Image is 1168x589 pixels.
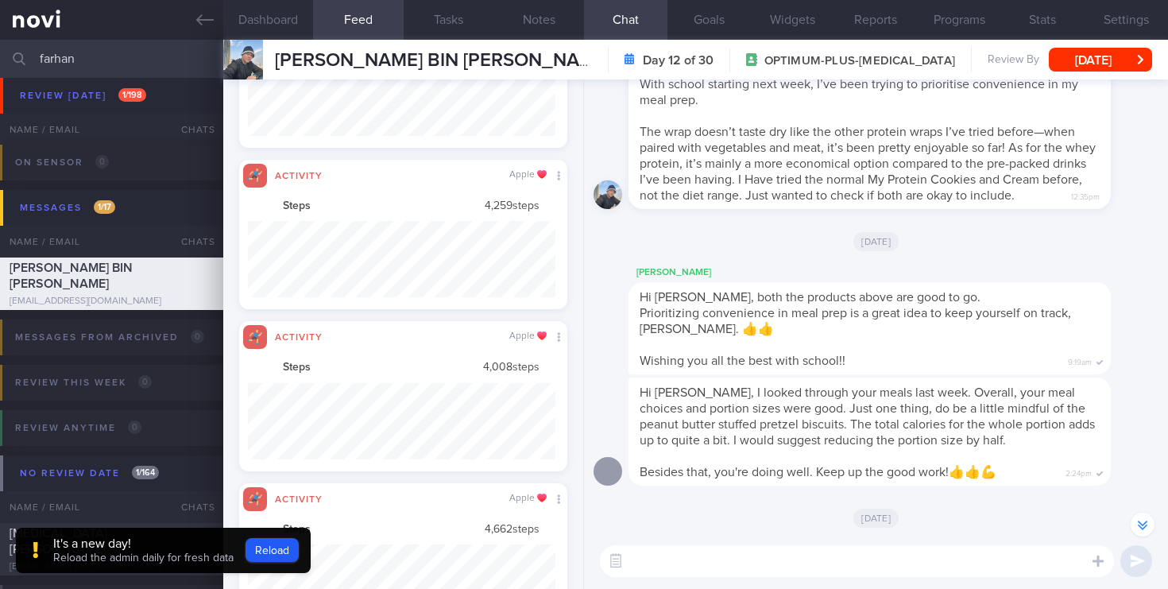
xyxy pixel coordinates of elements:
div: No review date [16,463,163,484]
div: Activity [267,168,331,181]
div: Apple [509,169,547,181]
div: Messages from Archived [11,327,208,348]
span: 0 [191,330,204,343]
span: [PERSON_NAME] BIN [PERSON_NAME] [10,87,133,115]
span: Hi [PERSON_NAME], I looked through your meals last week. Overall, your meal choices and portion s... [640,386,1095,447]
span: [PERSON_NAME] BIN [PERSON_NAME] [10,262,133,290]
span: [DATE] [853,509,899,528]
span: Reload the admin daily for fresh data [53,552,234,564]
span: 1 / 164 [132,466,159,479]
span: 4,662 steps [485,523,540,537]
strong: Day 12 of 30 [643,52,714,68]
div: Messages [16,197,119,219]
span: 9:19am [1068,353,1092,368]
span: Wishing you all the best with school!! [640,355,845,367]
div: Review anytime [11,417,145,439]
span: 0 [128,420,141,434]
div: [EMAIL_ADDRESS][DOMAIN_NAME] [10,121,214,133]
div: Chats [160,491,223,523]
button: Reload [246,538,299,562]
div: On sensor [11,152,113,173]
span: Besides that, you're doing well. Keep up the good work!👍👍💪 [640,466,996,479]
span: The wrap doesn’t taste dry like the other protein wraps I’ve tried before—when paired with vegeta... [640,126,1096,202]
div: It's a new day! [53,536,234,552]
span: 12:35pm [1071,188,1100,203]
strong: Steps [283,361,311,375]
span: [PERSON_NAME] BIN [PERSON_NAME] [275,51,611,70]
div: Apple [509,493,547,505]
div: [EMAIL_ADDRESS][DOMAIN_NAME] [10,296,214,308]
div: Activity [267,329,331,343]
span: Prioritizing convenience in meal prep is a great idea to keep yourself on track, [PERSON_NAME]. 👍👍 [640,307,1071,335]
span: 0 [95,155,109,169]
div: Review this week [11,372,156,393]
div: Activity [267,491,331,505]
span: 4,008 steps [483,361,540,375]
span: Hi [PERSON_NAME], both the products above are good to go. [640,291,980,304]
span: Review By [988,53,1039,68]
span: 4,259 steps [485,200,540,214]
span: 2:24pm [1066,464,1092,479]
strong: Steps [283,200,311,214]
div: [EMAIL_ADDRESS][DOMAIN_NAME] [10,561,214,573]
span: [DATE] [853,232,899,251]
span: 0 [138,375,152,389]
div: [PERSON_NAME] [628,263,1158,282]
strong: Steps [283,523,311,537]
span: I wanted to ask if it’s alright to incorporate these two food products into my diet. With school ... [640,62,1082,107]
span: OPTIMUM-PLUS-[MEDICAL_DATA] [764,53,955,69]
div: Chats [160,226,223,258]
button: [DATE] [1049,48,1152,72]
span: 1 / 17 [94,200,115,214]
div: Apple [509,331,547,343]
span: [MEDICAL_DATA][PERSON_NAME] [10,527,107,556]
